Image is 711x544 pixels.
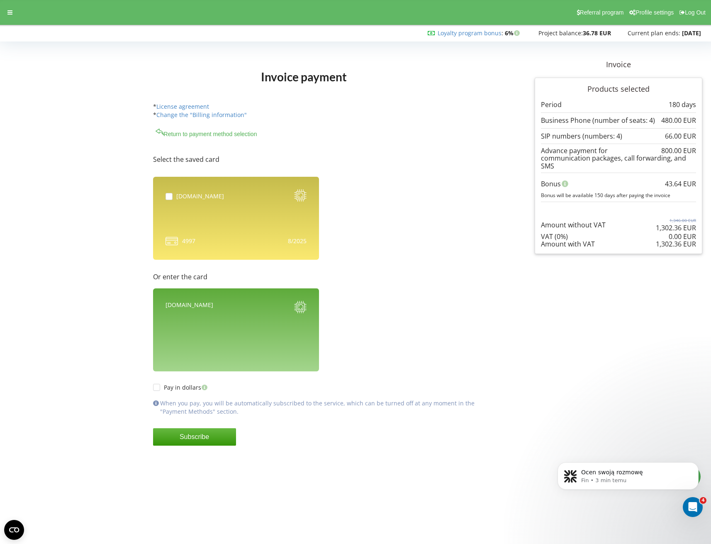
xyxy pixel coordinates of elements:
strong: [DATE] [682,29,701,37]
div: Amount with VAT [541,240,696,248]
div: VAT (0%) [541,233,696,240]
button: Subscribe [153,428,236,446]
div: 1,302.36 EUR [656,240,696,248]
p: When you pay, you will be automatically subscribed to the service, which can be turned off at any... [160,399,499,416]
strong: 6% [505,29,522,37]
div: 8/2025 [288,237,307,245]
a: Loyalty program bonus [438,29,502,37]
div: 800.00 EUR [661,147,696,154]
a: Change the "Billing information" [156,111,247,119]
p: Select the saved card [153,155,499,164]
iframe: Intercom live chat [683,497,703,517]
span: Log Out [685,9,706,16]
a: License agreement [156,102,209,110]
p: Invoice [535,59,702,70]
p: 66.00 EUR [665,132,696,141]
strong: 36.78 EUR [583,29,611,37]
p: Bonus will be available 150 days after paying the invoice [541,192,696,199]
div: 43.64 EUR [665,176,696,192]
span: : [438,29,503,37]
p: Period [541,100,562,110]
div: Bonus [541,176,696,192]
span: Referral program [580,9,624,16]
iframe: Intercom notifications wiadomość [545,445,711,522]
h1: Invoice payment [153,69,455,84]
p: Business Phone (number of seats: 4) [541,116,655,125]
span: Project balance: [538,29,583,37]
div: 0.00 EUR [669,233,696,240]
p: 480.00 EUR [661,116,696,125]
div: [DOMAIN_NAME] [166,301,213,315]
p: 1,346.00 EUR [656,217,696,223]
p: 1,302.36 EUR [656,223,696,233]
span: 4 [700,497,706,504]
p: 180 days [669,100,696,110]
p: Or enter the card [153,272,499,282]
p: Amount without VAT [541,220,606,230]
button: Open CMP widget [4,520,24,540]
span: Current plan ends: [628,29,680,37]
span: 4997 [182,237,195,245]
span: Profile settings [636,9,674,16]
p: SIP numbers (numbers: 4) [541,132,622,141]
p: Products selected [541,84,696,95]
div: Advance payment for communication packages, call forwarding, and SMS [541,147,696,170]
div: [DOMAIN_NAME] [176,192,224,200]
label: Pay in dollars [153,384,209,391]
